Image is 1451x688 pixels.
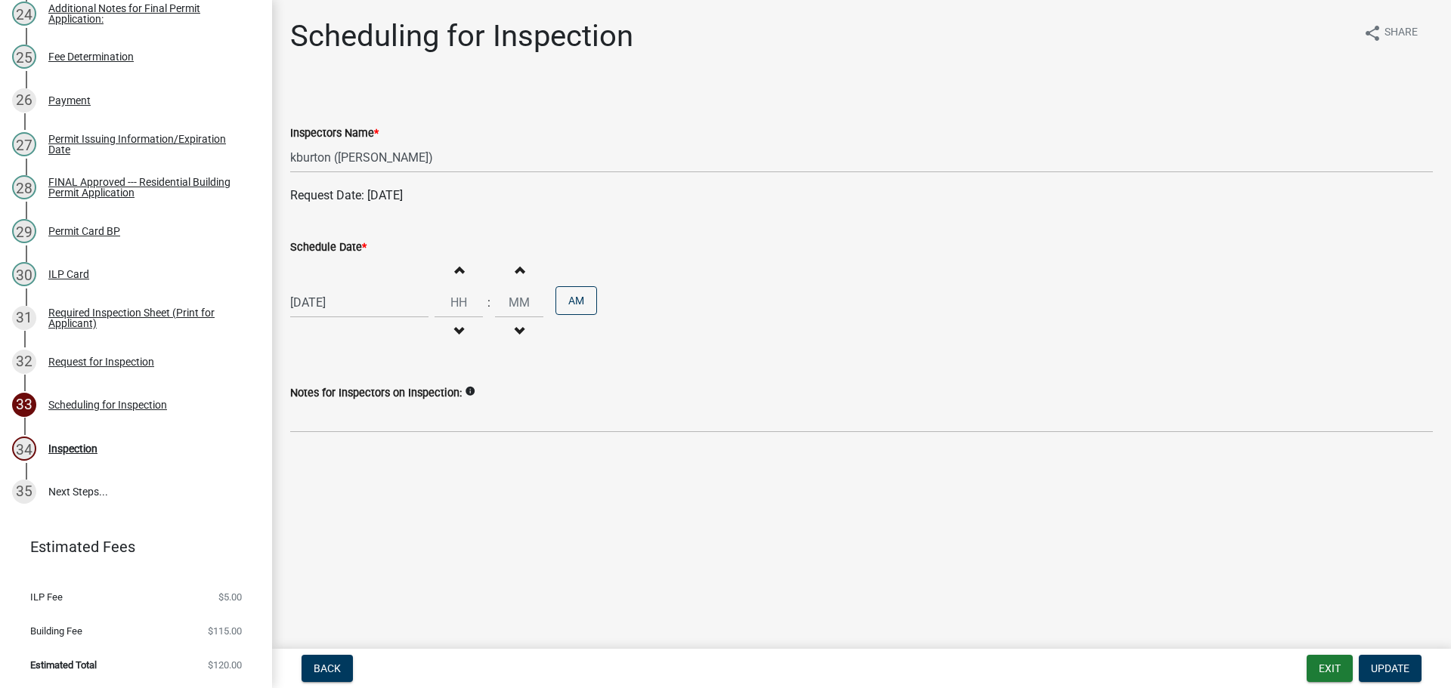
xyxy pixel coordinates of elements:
[1307,655,1353,682] button: Exit
[495,287,543,318] input: Minutes
[12,262,36,286] div: 30
[1384,24,1418,42] span: Share
[290,242,367,253] label: Schedule Date
[12,306,36,330] div: 31
[48,51,134,62] div: Fee Determination
[12,480,36,504] div: 35
[48,269,89,279] div: ILP Card
[30,626,82,636] span: Building Fee
[12,393,36,417] div: 33
[1371,662,1409,674] span: Update
[208,626,242,636] span: $115.00
[12,45,36,69] div: 25
[208,660,242,670] span: $120.00
[48,226,120,236] div: Permit Card BP
[12,88,36,113] div: 26
[48,134,248,155] div: Permit Issuing Information/Expiration Date
[435,287,483,318] input: Hours
[12,132,36,156] div: 27
[48,177,248,198] div: FINAL Approved --- Residential Building Permit Application
[465,386,475,396] i: info
[1363,24,1381,42] i: share
[290,287,428,318] input: mm/dd/yyyy
[290,187,1433,205] p: Request Date: [DATE]
[483,294,495,312] div: :
[290,18,633,54] h1: Scheduling for Inspection
[290,388,462,399] label: Notes for Inspectors on Inspection:
[48,3,248,24] div: Additional Notes for Final Permit Application:
[1351,18,1430,48] button: shareShare
[48,307,248,329] div: Required Inspection Sheet (Print for Applicant)
[12,2,36,26] div: 24
[12,350,36,374] div: 32
[48,95,91,106] div: Payment
[30,660,97,670] span: Estimated Total
[555,286,597,315] button: AM
[314,662,341,674] span: Back
[12,219,36,243] div: 29
[302,655,353,682] button: Back
[290,128,379,139] label: Inspectors Name
[48,443,97,454] div: Inspection
[218,592,242,602] span: $5.00
[12,175,36,199] div: 28
[12,532,248,562] a: Estimated Fees
[30,592,63,602] span: ILP Fee
[1359,655,1422,682] button: Update
[48,356,154,367] div: Request for Inspection
[12,437,36,461] div: 34
[48,400,167,410] div: Scheduling for Inspection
